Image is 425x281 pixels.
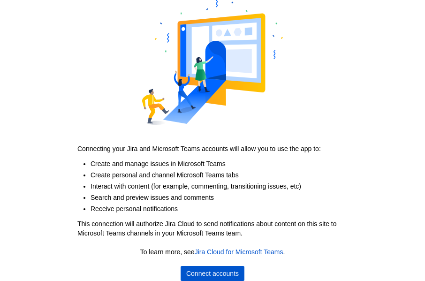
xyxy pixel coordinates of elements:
li: Search and preview issues and comments [91,193,353,202]
button: Connect accounts [181,266,244,281]
li: Create personal and channel Microsoft Teams tabs [91,170,353,180]
a: Jira Cloud for Microsoft Teams [195,248,283,256]
span: Connect accounts [186,266,239,281]
p: This connection will authorize Jira Cloud to send notifications about content on this site to Mic... [77,219,348,238]
p: To learn more, see . [81,247,344,257]
li: Create and manage issues in Microsoft Teams [91,159,353,168]
li: Interact with content (for example, commenting, transitioning issues, etc) [91,182,353,191]
p: Connecting your Jira and Microsoft Teams accounts will allow you to use the app to: [77,144,348,153]
li: Receive personal notifications [91,204,353,213]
